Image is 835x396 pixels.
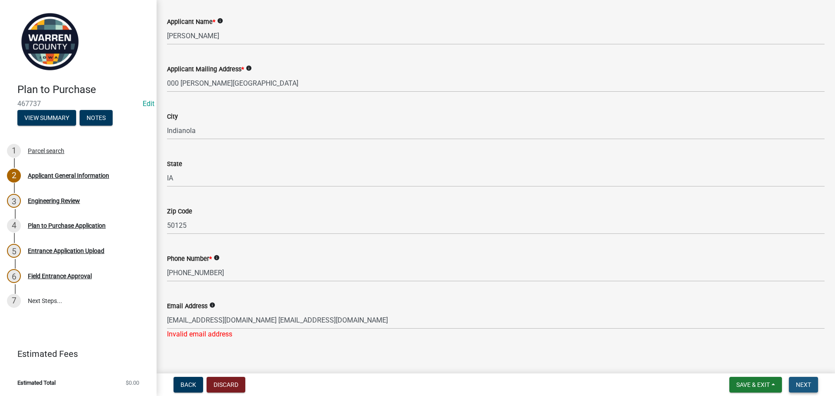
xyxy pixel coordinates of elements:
[28,173,109,179] div: Applicant General Information
[209,302,215,308] i: info
[126,380,139,386] span: $0.00
[167,114,178,120] label: City
[7,194,21,208] div: 3
[28,198,80,204] div: Engineering Review
[214,255,220,261] i: info
[736,381,770,388] span: Save & Exit
[167,256,212,262] label: Phone Number
[17,100,139,108] span: 467737
[789,377,818,393] button: Next
[167,303,207,309] label: Email Address
[28,148,64,154] div: Parcel search
[729,377,782,393] button: Save & Exit
[7,269,21,283] div: 6
[207,377,245,393] button: Discard
[28,223,106,229] div: Plan to Purchase Application
[180,381,196,388] span: Back
[7,294,21,308] div: 7
[167,19,215,25] label: Applicant Name
[174,377,203,393] button: Back
[7,169,21,183] div: 2
[28,248,104,254] div: Entrance Application Upload
[246,65,252,71] i: info
[17,83,150,96] h4: Plan to Purchase
[7,219,21,233] div: 4
[167,329,825,339] div: Invalid email address
[167,67,244,73] label: Applicant Mailing Address
[167,209,192,215] label: Zip Code
[17,115,76,122] wm-modal-confirm: Summary
[217,18,223,24] i: info
[143,100,154,108] wm-modal-confirm: Edit Application Number
[80,115,113,122] wm-modal-confirm: Notes
[7,144,21,158] div: 1
[167,161,182,167] label: State
[80,110,113,126] button: Notes
[28,273,92,279] div: Field Entrance Approval
[17,380,56,386] span: Estimated Total
[17,9,83,74] img: Warren County, Iowa
[143,100,154,108] a: Edit
[17,110,76,126] button: View Summary
[7,244,21,258] div: 5
[796,381,811,388] span: Next
[7,345,143,363] a: Estimated Fees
